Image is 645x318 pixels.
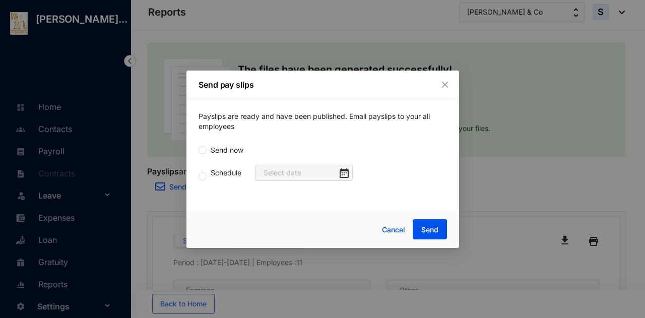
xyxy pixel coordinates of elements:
button: Close [439,79,450,90]
span: Schedule [207,167,245,178]
p: Send pay slips [199,79,447,91]
span: Send now [207,145,247,156]
input: Select date [264,167,338,178]
span: Send [421,225,438,235]
p: Payslips are ready and have been published. Email payslips to your all employees [199,111,447,132]
span: close [441,81,449,89]
span: Cancel [381,224,405,235]
button: Send [412,219,446,239]
button: Cancel [374,220,412,240]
